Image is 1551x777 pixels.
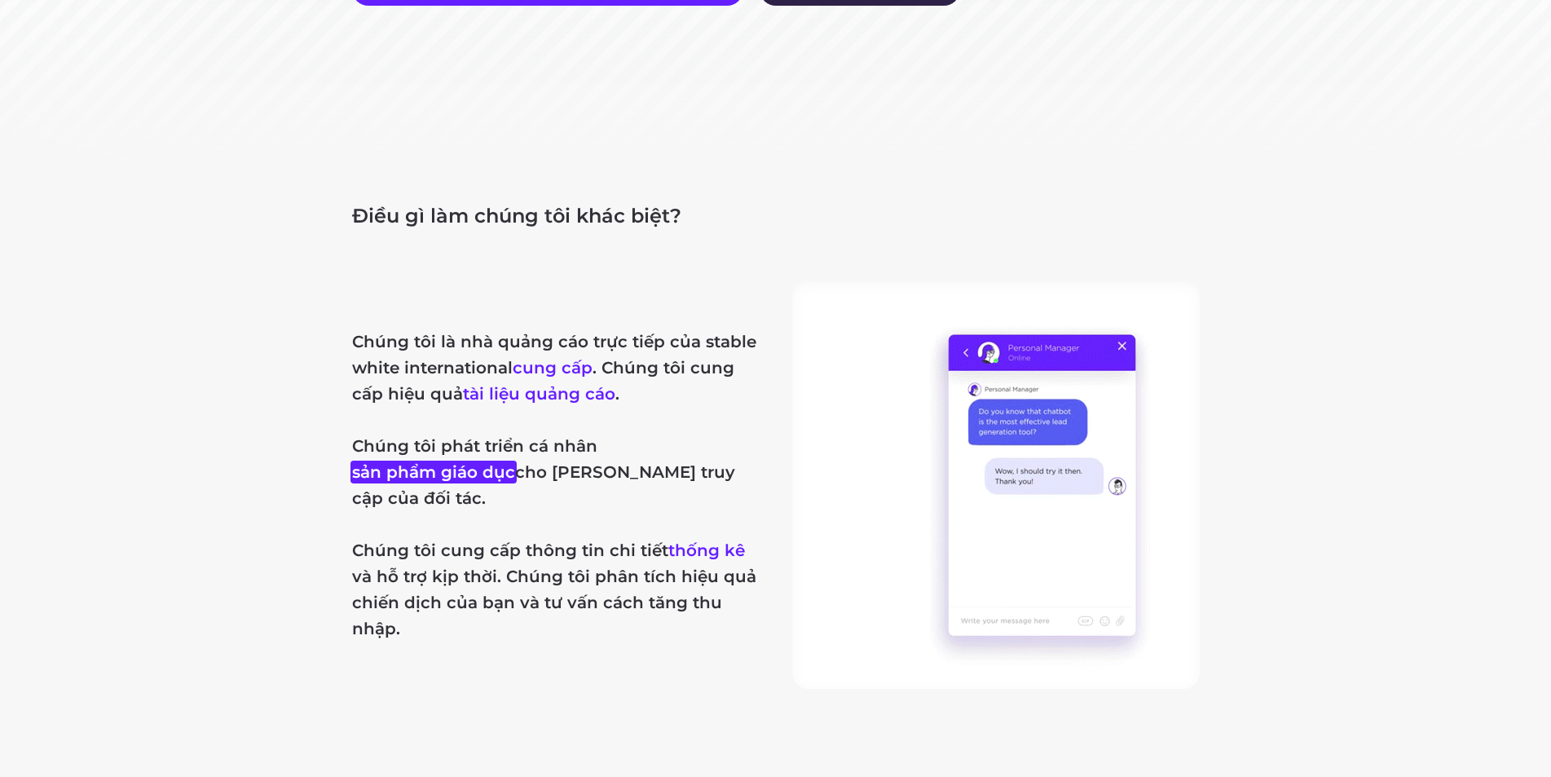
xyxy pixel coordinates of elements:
button: sản phẩm giáo dục [352,462,515,482]
font: và hỗ trợ kịp thời. Chúng tôi phân tích hiệu quả chiến dịch của bạn và tư vấn cách tăng thu nhập. [352,567,756,638]
font: . [615,384,619,404]
font: Điều gì làm chúng tôi khác biệt? [352,204,681,227]
button: tài liệu quảng cáo [463,384,615,404]
font: Chúng tôi là nhà quảng cáo trực tiếp của stable white international [352,332,756,377]
font: Chúng tôi phát triển cá nhân [352,436,597,456]
font: Chúng tôi cung cấp thông tin chi tiết [352,541,668,560]
font: cho [PERSON_NAME] truy cập của đối tác. [352,462,735,508]
button: thống kê [668,541,745,560]
button: cung cấp [513,358,593,377]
